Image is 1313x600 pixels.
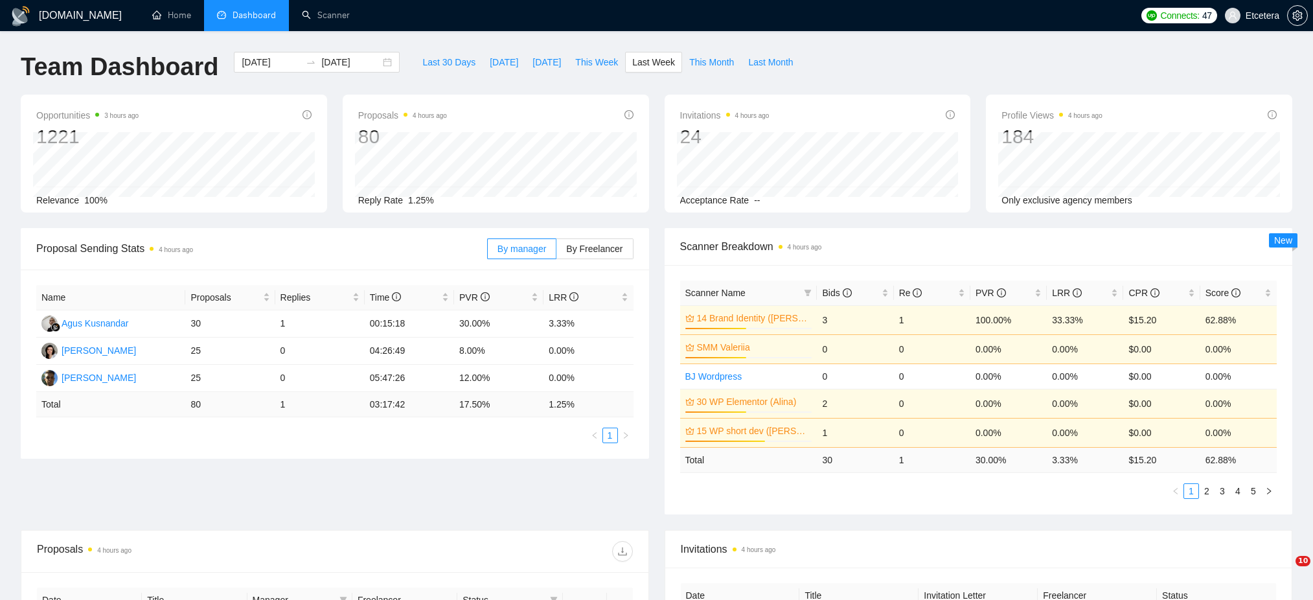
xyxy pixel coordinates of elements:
[185,365,275,392] td: 25
[1047,389,1123,418] td: 0.00%
[1246,483,1261,499] li: 5
[682,52,741,73] button: This Month
[41,372,136,382] a: AP[PERSON_NAME]
[525,52,568,73] button: [DATE]
[36,285,185,310] th: Name
[625,52,682,73] button: Last Week
[1199,483,1215,499] li: 2
[532,55,561,69] span: [DATE]
[817,447,893,472] td: 30
[742,546,776,553] time: 4 hours ago
[1231,288,1240,297] span: info-circle
[894,447,970,472] td: 1
[894,389,970,418] td: 0
[454,310,543,338] td: 30.00%
[62,343,136,358] div: [PERSON_NAME]
[680,238,1277,255] span: Scanner Breakdown
[41,317,129,328] a: AKAgus Kusnandar
[894,363,970,389] td: 0
[10,6,31,27] img: logo
[685,288,746,298] span: Scanner Name
[36,392,185,417] td: Total
[970,334,1047,363] td: 0.00%
[1047,334,1123,363] td: 0.00%
[41,345,136,355] a: TT[PERSON_NAME]
[422,55,475,69] span: Last 30 Days
[1246,484,1261,498] a: 5
[587,428,602,443] li: Previous Page
[275,338,365,365] td: 0
[543,365,633,392] td: 0.00%
[392,292,401,301] span: info-circle
[566,244,622,254] span: By Freelancer
[1230,483,1246,499] li: 4
[1047,363,1123,389] td: 0.00%
[1161,8,1200,23] span: Connects:
[190,290,260,305] span: Proposals
[454,392,543,417] td: 17.50 %
[817,305,893,334] td: 3
[788,244,822,251] time: 4 hours ago
[685,426,694,435] span: crown
[1073,288,1082,297] span: info-circle
[822,288,851,298] span: Bids
[913,288,922,297] span: info-circle
[1205,288,1240,298] span: Score
[1123,363,1200,389] td: $0.00
[104,112,139,119] time: 3 hours ago
[970,418,1047,447] td: 0.00%
[632,55,675,69] span: Last Week
[365,338,454,365] td: 04:26:49
[1047,447,1123,472] td: 3.33 %
[1200,363,1277,389] td: 0.00%
[36,195,79,205] span: Relevance
[946,110,955,119] span: info-circle
[459,292,490,303] span: PVR
[1202,8,1212,23] span: 47
[1200,334,1277,363] td: 0.00%
[685,343,694,352] span: crown
[1047,305,1123,334] td: 33.33%
[97,547,131,554] time: 4 hours ago
[275,310,365,338] td: 1
[185,392,275,417] td: 80
[697,311,810,325] a: 14 Brand Identity ([PERSON_NAME])
[894,305,970,334] td: 1
[454,338,543,365] td: 8.00%
[612,541,633,562] button: download
[1215,484,1229,498] a: 3
[754,195,760,205] span: --
[543,392,633,417] td: 1.25 %
[1168,483,1183,499] button: left
[185,338,275,365] td: 25
[970,389,1047,418] td: 0.00%
[185,285,275,310] th: Proposals
[680,108,770,123] span: Invitations
[591,432,599,439] span: left
[41,370,58,386] img: AP
[575,55,618,69] span: This Week
[1269,556,1300,587] iframe: Intercom live chat
[680,124,770,149] div: 24
[697,395,810,409] a: 30 WP Elementor (Alina)
[1052,288,1082,298] span: LRR
[1261,483,1277,499] button: right
[1150,288,1159,297] span: info-circle
[543,338,633,365] td: 0.00%
[587,428,602,443] button: left
[685,371,742,382] a: BJ Wordpress
[1265,487,1273,495] span: right
[41,343,58,359] img: TT
[1200,305,1277,334] td: 62.88%
[1184,484,1198,498] a: 1
[602,428,618,443] li: 1
[51,323,60,332] img: gigradar-bm.png
[233,10,276,21] span: Dashboard
[1288,10,1307,21] span: setting
[1200,418,1277,447] td: 0.00%
[1228,11,1237,20] span: user
[302,10,350,21] a: searchScanner
[549,292,578,303] span: LRR
[321,55,380,69] input: End date
[36,124,139,149] div: 1221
